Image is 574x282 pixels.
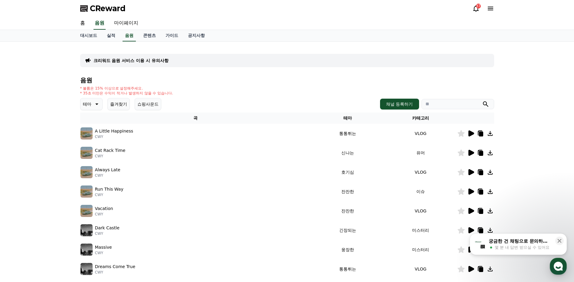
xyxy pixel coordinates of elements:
[123,30,136,41] a: 음원
[80,77,494,84] h4: 음원
[83,100,91,108] p: 테마
[183,30,210,41] a: 공지사항
[55,201,63,206] span: 대화
[75,30,102,41] a: 대시보드
[95,192,123,197] p: CWY
[109,17,143,30] a: 마이페이지
[80,166,93,178] img: music
[78,192,116,207] a: 설정
[384,201,457,221] td: VLOG
[40,192,78,207] a: 대화
[95,251,112,255] p: CWY
[384,143,457,162] td: 유머
[311,221,384,240] td: 긴장되는
[80,224,93,236] img: music
[311,259,384,279] td: 통통튀는
[476,4,481,8] div: 37
[95,270,136,275] p: CWY
[80,244,93,256] img: music
[384,162,457,182] td: VLOG
[384,124,457,143] td: VLOG
[93,17,106,30] a: 음원
[311,162,384,182] td: 호기심
[80,113,311,124] th: 곡
[311,182,384,201] td: 잔잔한
[2,192,40,207] a: 홈
[384,113,457,124] th: 카테고리
[80,4,126,13] a: CReward
[311,240,384,259] td: 웅장한
[384,182,457,201] td: 이슈
[311,143,384,162] td: 신나는
[80,205,93,217] img: music
[95,186,123,192] p: Run This Way
[95,128,133,134] p: A Little Happiness
[90,4,126,13] span: CReward
[311,113,384,124] th: 테마
[380,99,419,110] button: 채널 등록하기
[95,167,120,173] p: Always Late
[19,201,23,206] span: 홈
[80,91,173,96] p: * 35초 미만은 수익이 적거나 발생하지 않을 수 있습니다.
[472,5,480,12] a: 37
[95,154,126,159] p: CWY
[80,98,103,110] button: 테마
[384,240,457,259] td: 미스터리
[107,98,130,110] button: 즐겨찾기
[95,134,133,139] p: CWY
[80,86,173,91] p: * 볼륨은 15% 이상으로 설정해주세요.
[102,30,120,41] a: 실적
[80,127,93,139] img: music
[93,201,101,206] span: 설정
[75,17,90,30] a: 홈
[95,244,112,251] p: Massive
[80,147,93,159] img: music
[311,201,384,221] td: 잔잔한
[95,212,113,217] p: CWY
[135,98,161,110] button: 쇼핑사운드
[95,225,120,231] p: Dark Castle
[80,185,93,198] img: music
[95,264,136,270] p: Dreams Come True
[311,124,384,143] td: 통통튀는
[384,259,457,279] td: VLOG
[384,221,457,240] td: 미스터리
[93,57,169,64] a: 크리워드 음원 서비스 이용 시 유의사항
[138,30,161,41] a: 콘텐츠
[161,30,183,41] a: 가이드
[95,173,120,178] p: CWY
[95,205,113,212] p: Vacation
[95,147,126,154] p: Cat Rack Time
[95,231,120,236] p: CWY
[80,263,93,275] img: music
